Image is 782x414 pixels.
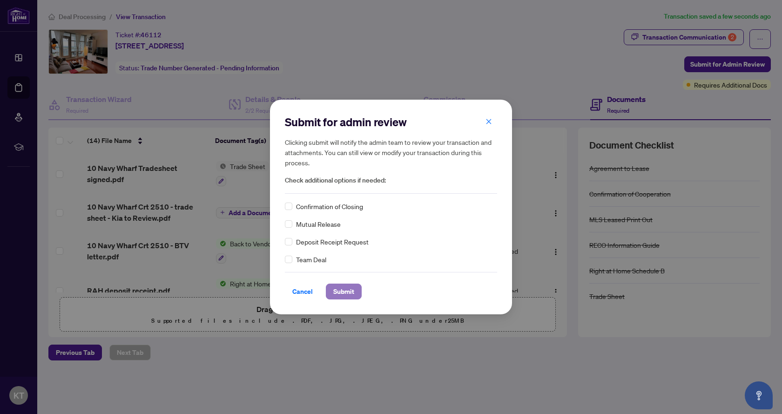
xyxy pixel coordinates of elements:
span: Submit [333,284,354,299]
h5: Clicking submit will notify the admin team to review your transaction and attachments. You can st... [285,137,497,168]
span: Team Deal [296,254,326,265]
h2: Submit for admin review [285,115,497,129]
span: close [485,118,492,125]
button: Cancel [285,284,320,299]
button: Open asap [745,381,773,409]
span: Confirmation of Closing [296,201,363,211]
span: Mutual Release [296,219,341,229]
button: Submit [326,284,362,299]
span: Cancel [292,284,313,299]
span: Deposit Receipt Request [296,237,369,247]
span: Check additional options if needed: [285,175,497,186]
